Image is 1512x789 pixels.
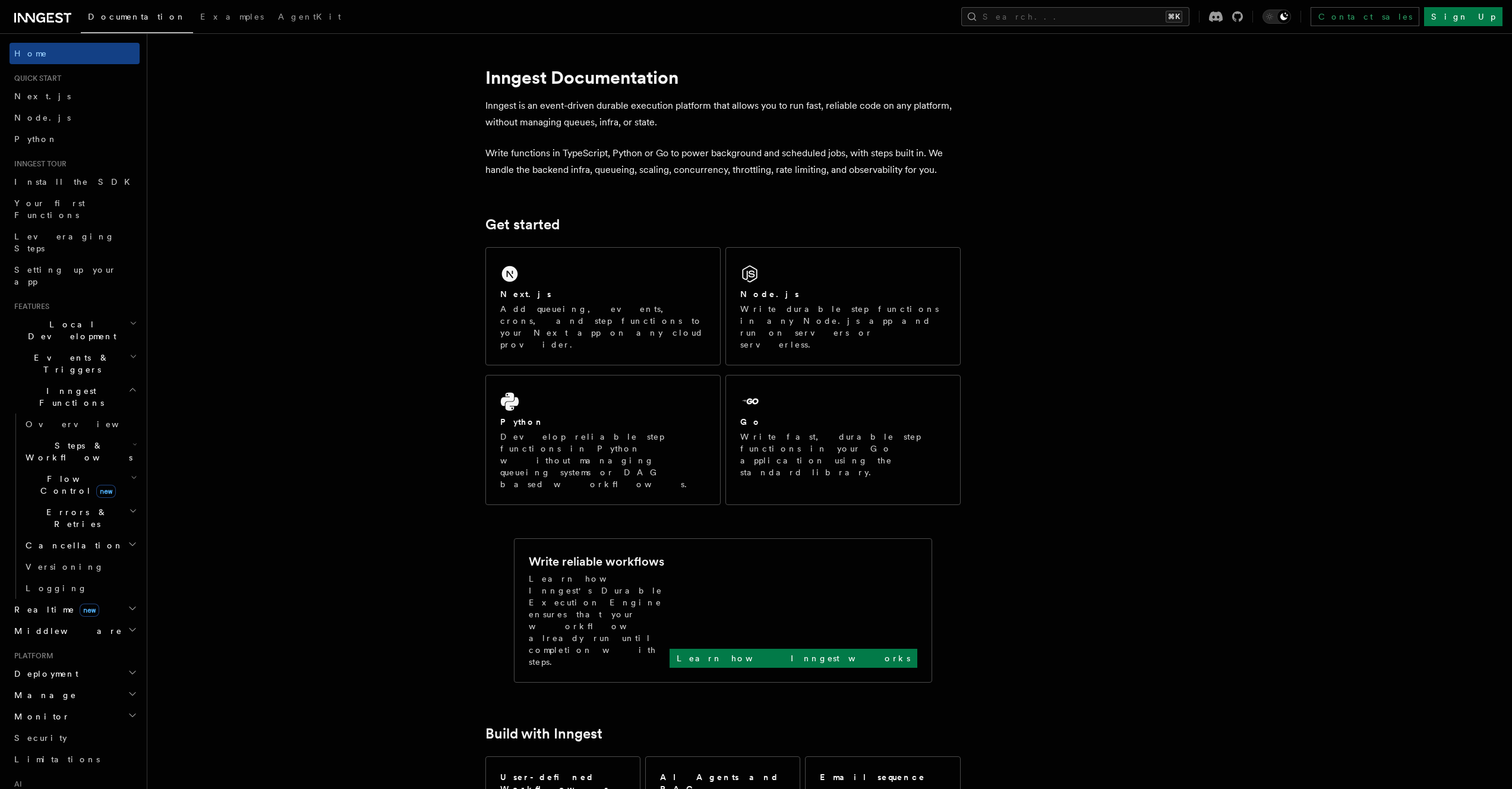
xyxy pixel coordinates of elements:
span: Deployment [10,668,78,680]
span: Documentation [88,12,186,21]
span: Versioning [26,562,104,572]
h2: Go [740,416,762,428]
span: Cancellation [21,539,124,551]
a: Versioning [21,556,140,577]
h2: Email sequence [820,771,926,783]
span: Monitor [10,711,70,722]
span: AI [10,779,22,789]
span: Errors & Retries [21,506,129,530]
p: Develop reliable step functions in Python without managing queueing systems or DAG based workflows. [500,431,706,490]
p: Learn how Inngest works [677,652,910,664]
a: Limitations [10,749,140,770]
p: Inngest is an event-driven durable execution platform that allows you to run fast, reliable code ... [485,97,961,131]
h2: Next.js [500,288,551,300]
a: Install the SDK [10,171,140,192]
a: Examples [193,4,271,32]
h1: Inngest Documentation [485,67,961,88]
button: Middleware [10,620,140,642]
a: Sign Up [1424,7,1502,26]
button: Toggle dark mode [1262,10,1291,24]
a: Build with Inngest [485,725,602,742]
button: Events & Triggers [10,347,140,380]
span: Leveraging Steps [14,232,115,253]
span: Flow Control [21,473,131,497]
button: Search...⌘K [961,7,1189,26]
span: new [80,604,99,617]
p: Add queueing, events, crons, and step functions to your Next app on any cloud provider. [500,303,706,351]
a: Next.jsAdd queueing, events, crons, and step functions to your Next app on any cloud provider. [485,247,721,365]
button: Inngest Functions [10,380,140,414]
span: Your first Functions [14,198,85,220]
a: AgentKit [271,4,348,32]
span: Overview [26,419,148,429]
span: Events & Triggers [10,352,130,375]
span: Limitations [14,755,100,764]
a: GoWrite fast, durable step functions in your Go application using the standard library. [725,375,961,505]
button: Flow Controlnew [21,468,140,501]
span: Node.js [14,113,71,122]
p: Write fast, durable step functions in your Go application using the standard library. [740,431,946,478]
a: Home [10,43,140,64]
span: new [96,485,116,498]
span: Python [14,134,58,144]
button: Monitor [10,706,140,727]
a: Get started [485,216,560,233]
a: Documentation [81,4,193,33]
button: Deployment [10,663,140,684]
button: Errors & Retries [21,501,140,535]
h2: Node.js [740,288,799,300]
a: Your first Functions [10,192,140,226]
span: AgentKit [278,12,341,21]
button: Cancellation [21,535,140,556]
span: Logging [26,583,87,593]
span: Setting up your app [14,265,116,286]
button: Manage [10,684,140,706]
span: Local Development [10,318,130,342]
span: Steps & Workflows [21,440,132,463]
a: Leveraging Steps [10,226,140,259]
a: PythonDevelop reliable step functions in Python without managing queueing systems or DAG based wo... [485,375,721,505]
span: Examples [200,12,264,21]
span: Next.js [14,91,71,101]
span: Manage [10,689,77,701]
span: Security [14,733,67,743]
span: Platform [10,651,53,661]
div: Inngest Functions [10,414,140,599]
p: Learn how Inngest's Durable Execution Engine ensures that your workflow already run until complet... [529,573,670,668]
a: Security [10,727,140,749]
span: Install the SDK [14,177,137,187]
span: Inngest Functions [10,385,128,409]
a: Node.jsWrite durable step functions in any Node.js app and run on servers or serverless. [725,247,961,365]
a: Node.js [10,107,140,128]
button: Local Development [10,314,140,347]
span: Features [10,302,49,311]
a: Setting up your app [10,259,140,292]
button: Steps & Workflows [21,435,140,468]
h2: Write reliable workflows [529,553,664,570]
a: Contact sales [1311,7,1419,26]
a: Python [10,128,140,150]
span: Middleware [10,625,122,637]
span: Quick start [10,74,61,83]
span: Realtime [10,604,99,616]
button: Realtimenew [10,599,140,620]
kbd: ⌘K [1166,11,1182,23]
h2: Python [500,416,544,428]
p: Write durable step functions in any Node.js app and run on servers or serverless. [740,303,946,351]
a: Overview [21,414,140,435]
a: Learn how Inngest works [670,649,917,668]
a: Logging [21,577,140,599]
a: Next.js [10,86,140,107]
span: Home [14,48,48,59]
span: Inngest tour [10,159,67,169]
p: Write functions in TypeScript, Python or Go to power background and scheduled jobs, with steps bu... [485,145,961,178]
